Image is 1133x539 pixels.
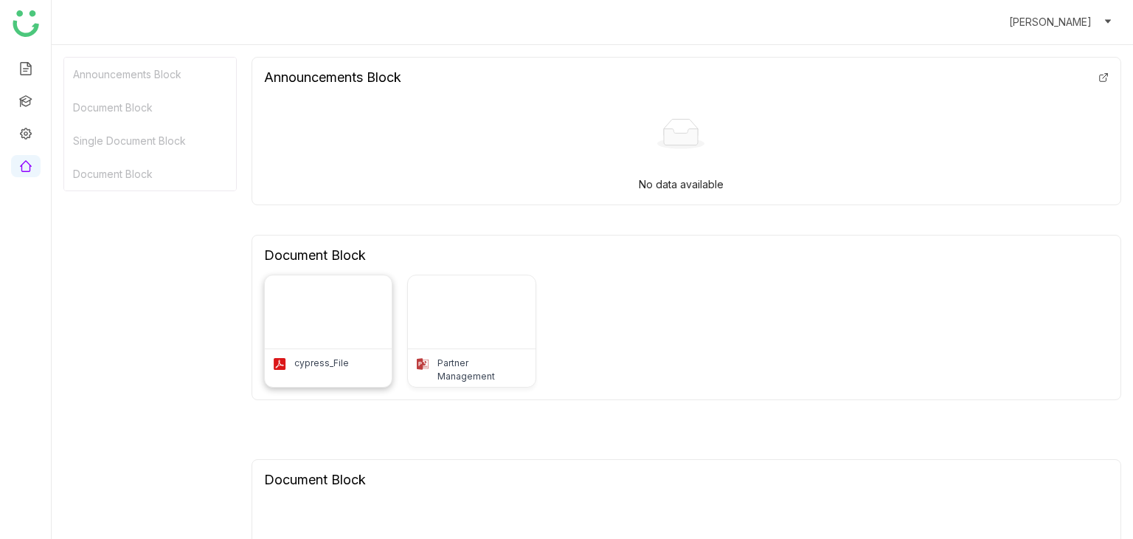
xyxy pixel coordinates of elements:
[64,58,236,91] div: Announcements Block
[264,247,366,263] div: Document Block
[437,357,527,383] div: Partner Management
[264,69,401,85] div: Announcements Block
[639,176,724,193] p: No data available
[272,357,287,371] img: pdf.svg
[415,357,430,371] img: pptx.svg
[983,10,1115,34] button: account_circle[PERSON_NAME]
[408,275,535,349] img: 68510380117bb35ac9bf7a6f
[64,91,236,124] div: Document Block
[294,357,349,370] div: cypress_File
[985,13,1003,31] i: account_circle
[265,275,392,349] img: 68be891e4f907d701dc2b018
[13,10,39,37] img: logo
[64,124,236,157] div: Single Document Block
[64,157,236,190] div: Document Block
[1009,14,1092,30] span: [PERSON_NAME]
[264,472,366,487] div: Document Block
